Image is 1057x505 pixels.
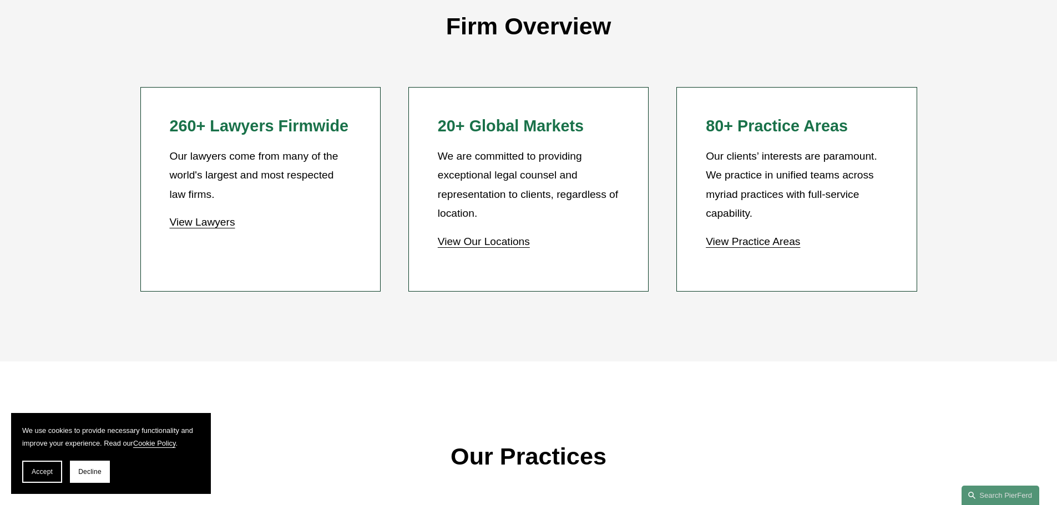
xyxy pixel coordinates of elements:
[438,116,619,136] h2: 20+ Global Markets
[22,424,200,450] p: We use cookies to provide necessary functionality and improve your experience. Read our .
[169,147,351,205] p: Our lawyers come from many of the world's largest and most respected law firms.
[169,216,235,228] a: View Lawyers
[78,468,102,476] span: Decline
[140,435,917,478] p: Our Practices
[70,461,110,483] button: Decline
[438,147,619,223] p: We are committed to providing exceptional legal counsel and representation to clients, regardless...
[962,486,1039,505] a: Search this site
[140,5,917,48] p: Firm Overview
[32,468,53,476] span: Accept
[169,116,351,136] h2: 260+ Lawyers Firmwide
[438,236,530,247] a: View Our Locations
[22,461,62,483] button: Accept
[706,236,800,247] a: View Practice Areas
[11,413,211,494] section: Cookie banner
[706,116,887,136] h2: 80+ Practice Areas
[706,147,887,223] p: Our clients’ interests are paramount. We practice in unified teams across myriad practices with f...
[133,439,176,447] a: Cookie Policy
